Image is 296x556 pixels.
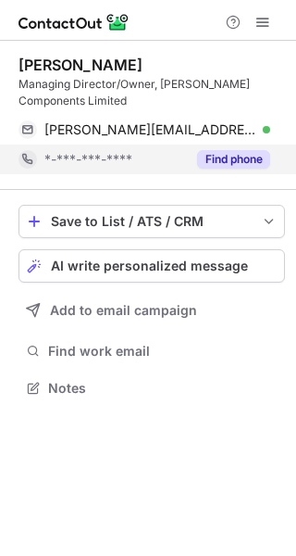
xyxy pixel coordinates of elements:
[48,343,277,360] span: Find work email
[44,121,256,138] span: [PERSON_NAME][EMAIL_ADDRESS][PERSON_NAME][DOMAIN_NAME]
[18,294,285,327] button: Add to email campaign
[18,249,285,283] button: AI write personalized message
[197,150,270,169] button: Reveal Button
[18,375,285,401] button: Notes
[18,56,142,74] div: [PERSON_NAME]
[50,303,197,318] span: Add to email campaign
[51,259,248,273] span: AI write personalized message
[18,11,129,33] img: ContactOut v5.3.10
[18,205,285,238] button: save-profile-one-click
[51,214,253,229] div: Save to List / ATS / CRM
[18,76,285,109] div: Managing Director/Owner, [PERSON_NAME] Components Limited
[18,338,285,364] button: Find work email
[48,380,277,397] span: Notes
